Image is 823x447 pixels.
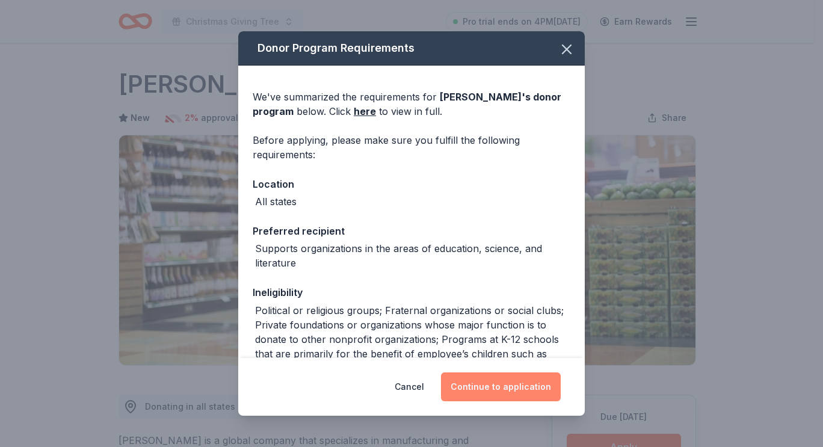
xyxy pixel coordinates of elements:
[238,31,585,66] div: Donor Program Requirements
[441,372,561,401] button: Continue to application
[253,133,570,162] div: Before applying, please make sure you fulfill the following requirements:
[395,372,424,401] button: Cancel
[253,90,570,119] div: We've summarized the requirements for below. Click to view in full.
[253,285,570,300] div: Ineligibility
[253,223,570,239] div: Preferred recipient
[253,176,570,192] div: Location
[354,104,376,119] a: here
[255,241,570,270] div: Supports organizations in the areas of education, science, and literature
[255,194,297,209] div: All states
[255,303,570,390] div: Political or religious groups; Fraternal organizations or social clubs; Private foundations or or...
